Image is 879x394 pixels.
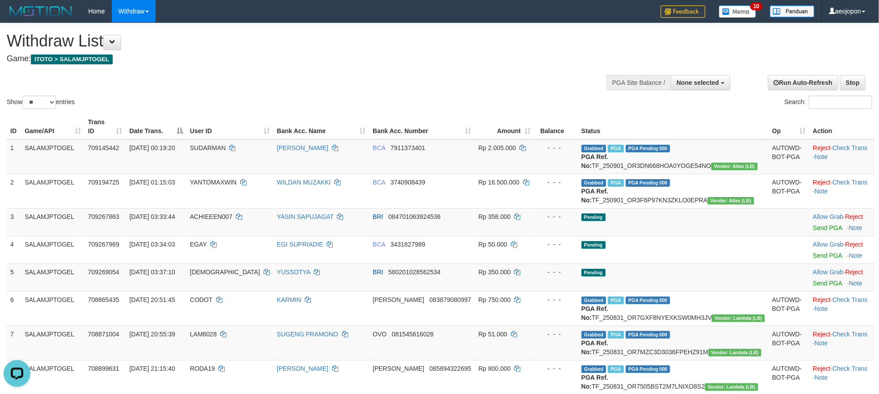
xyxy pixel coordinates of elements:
[813,213,845,220] span: ·
[277,179,331,186] a: WILDAN MUZAKKI
[22,96,56,109] select: Showentries
[770,5,815,17] img: panduan.png
[538,240,574,249] div: - - -
[538,295,574,304] div: - - -
[626,297,671,304] span: PGA Pending
[7,32,577,50] h1: Withdraw List
[7,236,21,264] td: 4
[21,236,84,264] td: SALAMJPTOGEL
[391,241,425,248] span: Copy 3431827989 to clipboard
[391,144,425,151] span: Copy 7911373401 to clipboard
[607,75,671,90] div: PGA Site Balance /
[479,268,511,276] span: Rp 350.000
[809,208,875,236] td: ·
[832,365,868,372] a: Check Trans
[813,365,831,372] a: Reject
[429,365,471,372] span: Copy 085894322695 to clipboard
[538,143,574,152] div: - - -
[88,213,119,220] span: 709267863
[608,331,624,339] span: Marked by aeoameng
[809,236,875,264] td: ·
[277,331,338,338] a: SUGENG PRAMONO
[832,296,868,303] a: Check Trans
[429,296,471,303] span: Copy 083879080997 to clipboard
[479,365,511,372] span: Rp 800.000
[373,268,383,276] span: BRI
[608,297,624,304] span: Marked by aeoameng
[582,340,608,356] b: PGA Ref. No:
[534,114,578,139] th: Balance
[813,296,831,303] a: Reject
[661,5,705,18] img: Feedback.jpg
[809,174,875,208] td: · ·
[813,268,843,276] a: Allow Grab
[845,213,863,220] a: Reject
[7,208,21,236] td: 3
[479,331,508,338] span: Rp 51.000
[832,331,868,338] a: Check Trans
[129,144,175,151] span: [DATE] 00:19:20
[21,326,84,360] td: SALAMJPTOGEL
[813,213,843,220] a: Allow Grab
[190,213,233,220] span: ACHIEEEN007
[626,145,671,152] span: PGA Pending
[538,268,574,277] div: - - -
[813,144,831,151] a: Reject
[21,264,84,291] td: SALAMJPTOGEL
[7,4,75,18] img: MOTION_logo.png
[479,296,511,303] span: Rp 750.000
[708,197,754,205] span: Vendor URL: https://dashboard.q2checkout.com/secure
[813,331,831,338] a: Reject
[129,296,175,303] span: [DATE] 20:51:45
[849,280,862,287] a: Note
[769,291,809,326] td: AUTOWD-BOT-PGA
[7,54,577,63] h4: Game:
[190,331,217,338] span: LAM6028
[582,365,607,373] span: Grabbed
[129,268,175,276] span: [DATE] 03:37:10
[813,280,842,287] a: Send PGA
[578,114,769,139] th: Status
[750,2,762,10] span: 10
[391,179,425,186] span: Copy 3740908439 to clipboard
[129,331,175,338] span: [DATE] 20:55:39
[21,291,84,326] td: SALAMJPTOGEL
[809,326,875,360] td: · ·
[475,114,535,139] th: Amount: activate to sort column ascending
[538,330,574,339] div: - - -
[190,296,212,303] span: CODOT
[769,174,809,208] td: AUTOWD-BOT-PGA
[7,326,21,360] td: 7
[85,114,126,139] th: Trans ID: activate to sort column ascending
[4,4,30,30] button: Open LiveChat chat widget
[88,241,119,248] span: 709267969
[479,241,508,248] span: Rp 50.000
[190,365,215,372] span: RODA19
[7,96,75,109] label: Show entries
[538,212,574,221] div: - - -
[711,163,758,170] span: Vendor URL: https://dashboard.q2checkout.com/secure
[578,139,769,174] td: TF_250901_OR3DN668HOA0YOGE54NO
[21,174,84,208] td: SALAMJPTOGEL
[768,75,838,90] a: Run Auto-Refresh
[813,268,845,276] span: ·
[388,268,441,276] span: Copy 580201028562534 to clipboard
[7,139,21,174] td: 1
[187,114,273,139] th: User ID: activate to sort column ascending
[277,213,334,220] a: YASIN SAPUJAGAT
[277,365,328,372] a: [PERSON_NAME]
[190,241,207,248] span: EGAY
[21,139,84,174] td: SALAMJPTOGEL
[277,268,310,276] a: YUSSOTYA
[31,54,113,64] span: ITOTO > SALAMJPTOGEL
[479,179,520,186] span: Rp 16.500.000
[277,296,301,303] a: KARMIN
[785,96,872,109] label: Search:
[813,241,845,248] span: ·
[582,153,608,169] b: PGA Ref. No:
[578,326,769,360] td: TF_250831_OR7MZC3D3036FPEHZ91M
[626,365,671,373] span: PGA Pending
[832,144,868,151] a: Check Trans
[813,179,831,186] a: Reject
[129,179,175,186] span: [DATE] 01:15:03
